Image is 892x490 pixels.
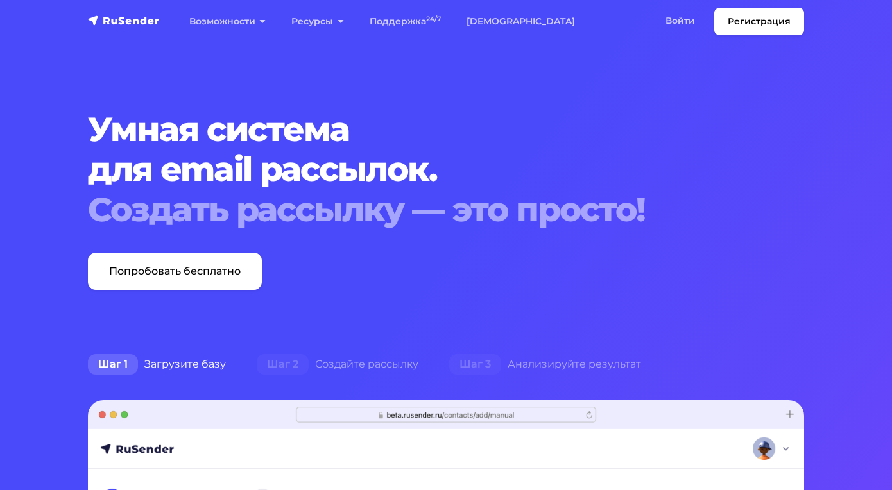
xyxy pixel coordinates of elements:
a: [DEMOGRAPHIC_DATA] [454,8,588,35]
span: Шаг 3 [449,354,501,375]
h1: Умная система для email рассылок. [88,110,804,230]
span: Шаг 1 [88,354,138,375]
a: Поддержка24/7 [357,8,454,35]
a: Попробовать бесплатно [88,253,262,290]
a: Возможности [176,8,279,35]
a: Войти [653,8,708,34]
a: Ресурсы [279,8,356,35]
a: Регистрация [714,8,804,35]
span: Шаг 2 [257,354,309,375]
div: Анализируйте результат [434,351,656,377]
img: RuSender [88,14,160,27]
sup: 24/7 [426,15,441,23]
div: Создайте рассылку [241,351,434,377]
div: Создать рассылку — это просто! [88,190,804,230]
div: Загрузите базу [73,351,241,377]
